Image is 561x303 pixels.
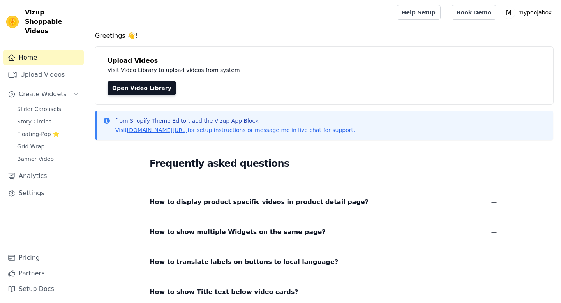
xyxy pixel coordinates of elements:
[127,127,188,133] a: [DOMAIN_NAME][URL]
[6,16,19,28] img: Vizup
[150,197,369,208] span: How to display product specific videos in product detail page?
[115,126,355,134] p: Visit for setup instructions or message me in live chat for support.
[150,227,326,238] span: How to show multiple Widgets on the same page?
[150,156,499,171] h2: Frequently asked questions
[3,86,84,102] button: Create Widgets
[115,117,355,125] p: from Shopify Theme Editor, add the Vizup App Block
[150,227,499,238] button: How to show multiple Widgets on the same page?
[3,168,84,184] a: Analytics
[150,197,499,208] button: How to display product specific videos in product detail page?
[3,281,84,297] a: Setup Docs
[12,153,84,164] a: Banner Video
[515,5,555,19] p: mypoojabox
[12,129,84,139] a: Floating-Pop ⭐
[25,8,81,36] span: Vizup Shoppable Videos
[12,141,84,152] a: Grid Wrap
[108,81,176,95] a: Open Video Library
[503,5,555,19] button: M mypoojabox
[95,31,553,41] h4: Greetings 👋!
[17,155,54,163] span: Banner Video
[150,257,338,268] span: How to translate labels on buttons to local language?
[3,266,84,281] a: Partners
[3,67,84,83] a: Upload Videos
[19,90,67,99] span: Create Widgets
[108,56,541,65] h4: Upload Videos
[150,287,298,298] span: How to show Title text below video cards?
[506,9,512,16] text: M
[17,118,51,125] span: Story Circles
[12,116,84,127] a: Story Circles
[150,287,499,298] button: How to show Title text below video cards?
[3,50,84,65] a: Home
[3,185,84,201] a: Settings
[108,65,457,75] p: Visit Video Library to upload videos from system
[452,5,496,20] a: Book Demo
[397,5,441,20] a: Help Setup
[150,257,499,268] button: How to translate labels on buttons to local language?
[17,130,59,138] span: Floating-Pop ⭐
[17,143,44,150] span: Grid Wrap
[3,250,84,266] a: Pricing
[17,105,61,113] span: Slider Carousels
[12,104,84,115] a: Slider Carousels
